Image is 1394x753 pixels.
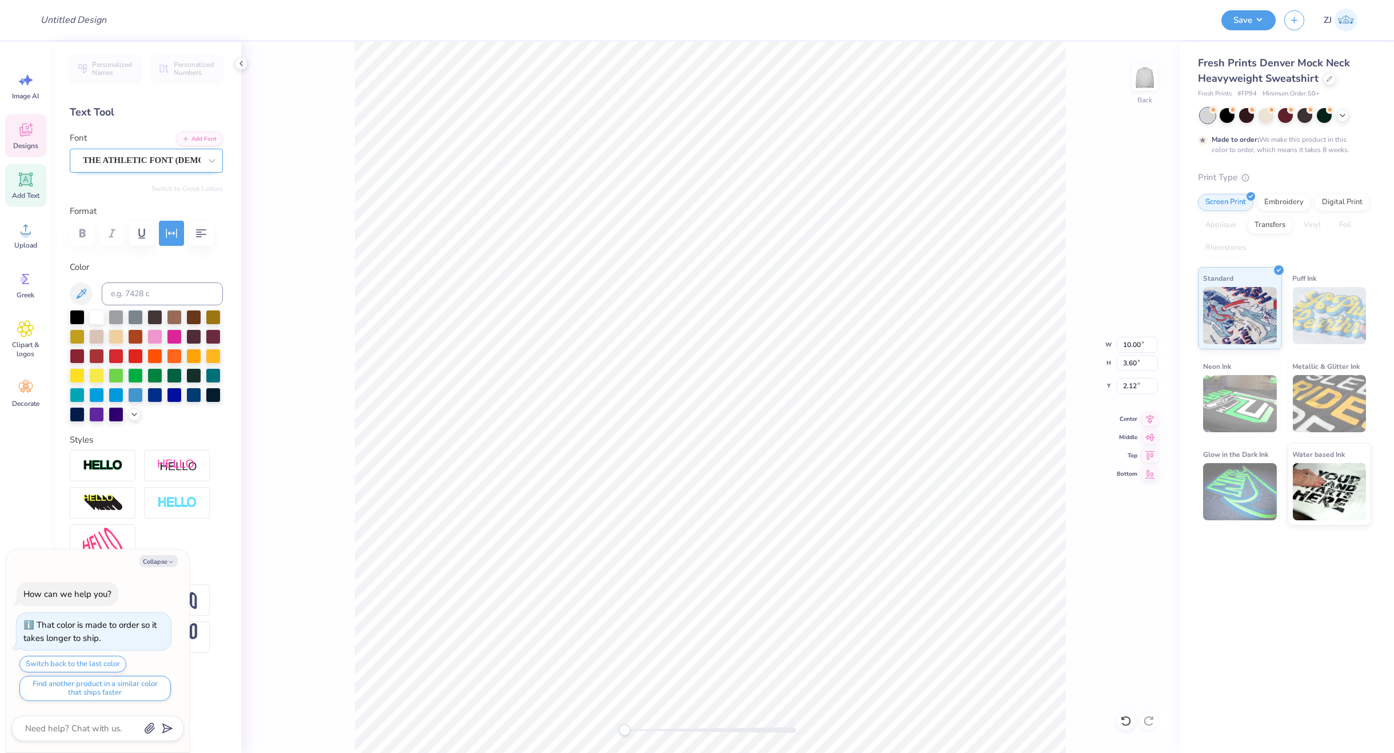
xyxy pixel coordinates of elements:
[12,191,39,200] span: Add Text
[70,205,223,218] label: Format
[1296,217,1328,234] div: Vinyl
[92,61,134,77] span: Personalized Names
[17,290,35,300] span: Greek
[1198,56,1350,85] span: Fresh Prints Denver Mock Neck Heavyweight Sweatshirt
[1117,469,1137,479] span: Bottom
[619,724,630,736] div: Accessibility label
[1117,451,1137,460] span: Top
[1335,9,1357,31] img: Zhor Junavee Antocan
[1257,194,1311,211] div: Embroidery
[1263,89,1320,99] span: Minimum Order: 50 +
[139,555,178,567] button: Collapse
[13,91,39,101] span: Image AI
[102,282,223,305] input: e.g. 7428 c
[1198,217,1244,234] div: Applique
[1117,433,1137,442] span: Middle
[1332,217,1359,234] div: Foil
[1203,463,1277,520] img: Glow in the Dark Ink
[176,132,223,146] button: Add Font
[13,141,38,150] span: Designs
[1203,448,1268,460] span: Glow in the Dark Ink
[1221,10,1276,30] button: Save
[70,55,141,82] button: Personalized Names
[1198,89,1232,99] span: Fresh Prints
[1293,463,1367,520] img: Water based Ink
[70,261,223,274] label: Color
[1293,448,1345,460] span: Water based Ink
[1293,375,1367,432] img: Metallic & Glitter Ink
[83,494,123,512] img: 3D Illusion
[157,496,197,509] img: Negative Space
[1133,66,1156,89] img: Back
[1212,135,1259,144] strong: Made to order:
[14,241,37,250] span: Upload
[23,588,111,600] div: How can we help you?
[1203,272,1233,284] span: Standard
[1137,95,1152,105] div: Back
[19,656,126,672] button: Switch back to the last color
[1203,375,1277,432] img: Neon Ink
[1117,415,1137,424] span: Center
[70,105,223,120] div: Text Tool
[7,340,45,358] span: Clipart & logos
[1324,14,1332,27] span: ZJ
[174,61,216,77] span: Personalized Numbers
[157,459,197,473] img: Shadow
[1293,360,1360,372] span: Metallic & Glitter Ink
[1293,272,1317,284] span: Puff Ink
[83,528,123,552] img: Free Distort
[151,184,223,193] button: Switch to Greek Letters
[70,433,93,447] label: Styles
[31,9,115,31] input: Untitled Design
[151,55,223,82] button: Personalized Numbers
[1247,217,1293,234] div: Transfers
[1198,171,1371,184] div: Print Type
[19,676,171,701] button: Find another product in a similar color that ships faster
[1198,194,1253,211] div: Screen Print
[1198,240,1253,257] div: Rhinestones
[1237,89,1257,99] span: # FP94
[1293,287,1367,344] img: Puff Ink
[12,399,39,408] span: Decorate
[70,132,87,145] label: Font
[1203,287,1277,344] img: Standard
[83,459,123,472] img: Stroke
[23,619,157,644] div: That color is made to order so it takes longer to ship.
[1315,194,1370,211] div: Digital Print
[1212,134,1352,155] div: We make this product in this color to order, which means it takes 8 weeks.
[1203,360,1231,372] span: Neon Ink
[1319,9,1363,31] a: ZJ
